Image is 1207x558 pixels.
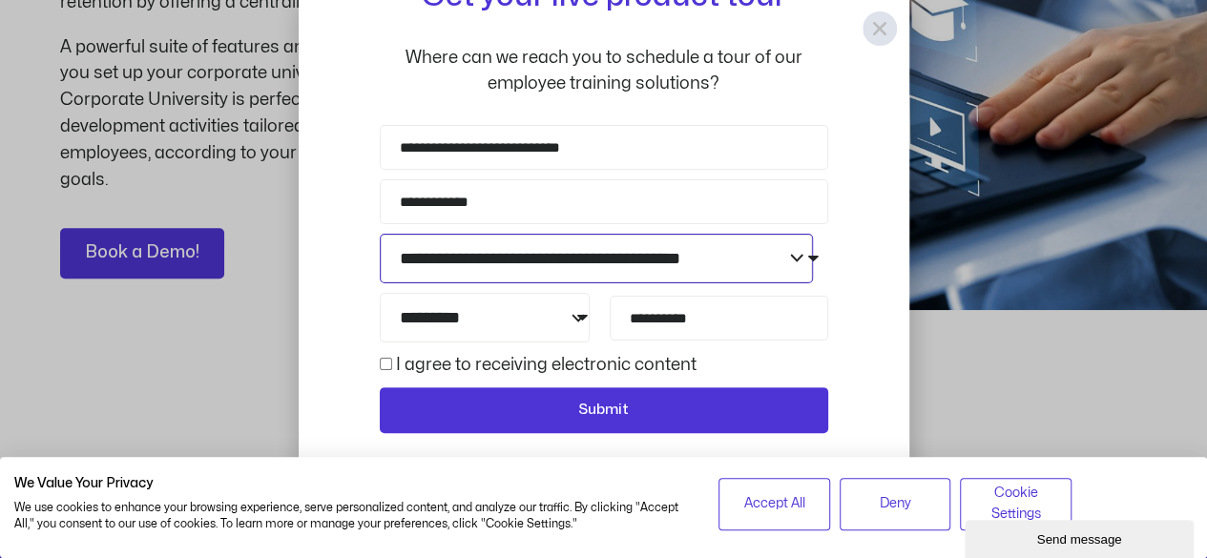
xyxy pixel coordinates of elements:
p: Where can we reach you to schedule a tour of our employee training solutions? [380,45,828,96]
span: Deny [880,493,911,514]
button: Accept all cookies [718,478,830,530]
a: Close [863,11,897,46]
h2: We Value Your Privacy [14,475,690,492]
p: We use cookies to enhance your browsing experience, serve personalized content, and analyze our t... [14,500,690,532]
label: I agree to receiving electronic content [396,357,697,373]
button: Submit [380,387,828,433]
button: Deny all cookies [840,478,951,530]
button: Adjust cookie preferences [960,478,1072,530]
span: Accept All [743,493,804,514]
span: Submit [578,399,629,422]
iframe: chat widget [965,516,1197,558]
span: Cookie Settings [972,483,1059,526]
